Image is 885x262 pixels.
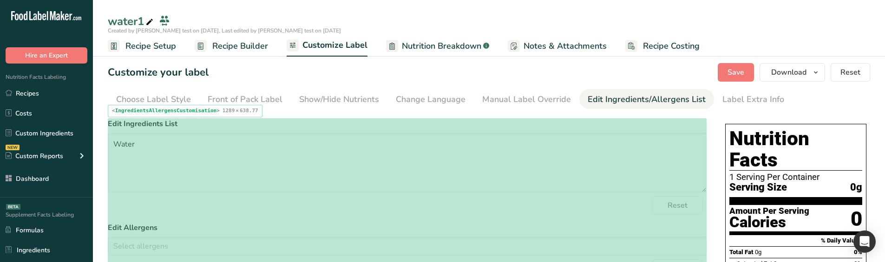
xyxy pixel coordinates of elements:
[755,249,761,256] span: 0g
[652,196,703,215] button: Reset
[108,36,176,57] a: Recipe Setup
[729,128,862,171] h1: Nutrition Facts
[208,93,282,106] div: Front of Pack Label
[729,235,862,246] section: % Daily Value *
[508,36,607,57] a: Notes & Attachments
[125,40,176,52] span: Recipe Setup
[6,145,20,150] div: NEW
[643,40,700,52] span: Recipe Costing
[588,93,706,106] div: Edit Ingredients/Allergens List
[108,27,341,34] span: Created by [PERSON_NAME] test on [DATE], Last edited by [PERSON_NAME] test on [DATE]
[718,63,754,82] button: Save
[287,35,367,57] a: Customize Label
[6,204,20,210] div: BETA
[729,182,787,193] span: Serving Size
[831,63,870,82] button: Reset
[729,173,862,182] div: 1 Serving Per Container
[524,40,607,52] span: Notes & Attachments
[771,67,806,78] span: Download
[729,216,809,229] div: Calories
[853,230,876,253] div: Open Intercom Messenger
[386,36,489,57] a: Nutrition Breakdown
[840,67,860,78] span: Reset
[729,249,754,256] span: Total Fat
[108,13,155,30] div: water1
[108,222,707,233] label: Edit Allergens
[668,200,688,211] span: Reset
[760,63,825,82] button: Download
[722,93,784,106] div: Label Extra Info
[302,39,367,51] span: Customize Label
[116,93,191,106] div: Choose Label Style
[6,47,87,64] button: Hire an Expert
[396,93,465,106] div: Change Language
[851,207,862,231] div: 0
[728,67,744,78] span: Save
[108,239,706,253] input: Select allergens
[729,207,809,216] div: Amount Per Serving
[482,93,571,106] div: Manual Label Override
[212,40,268,52] span: Recipe Builder
[108,65,209,80] h1: Customize your label
[6,151,63,161] div: Custom Reports
[850,182,862,193] span: 0g
[299,93,379,106] div: Show/Hide Nutrients
[195,36,268,57] a: Recipe Builder
[402,40,481,52] span: Nutrition Breakdown
[108,118,707,129] label: Edit Ingredients List
[625,36,700,57] a: Recipe Costing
